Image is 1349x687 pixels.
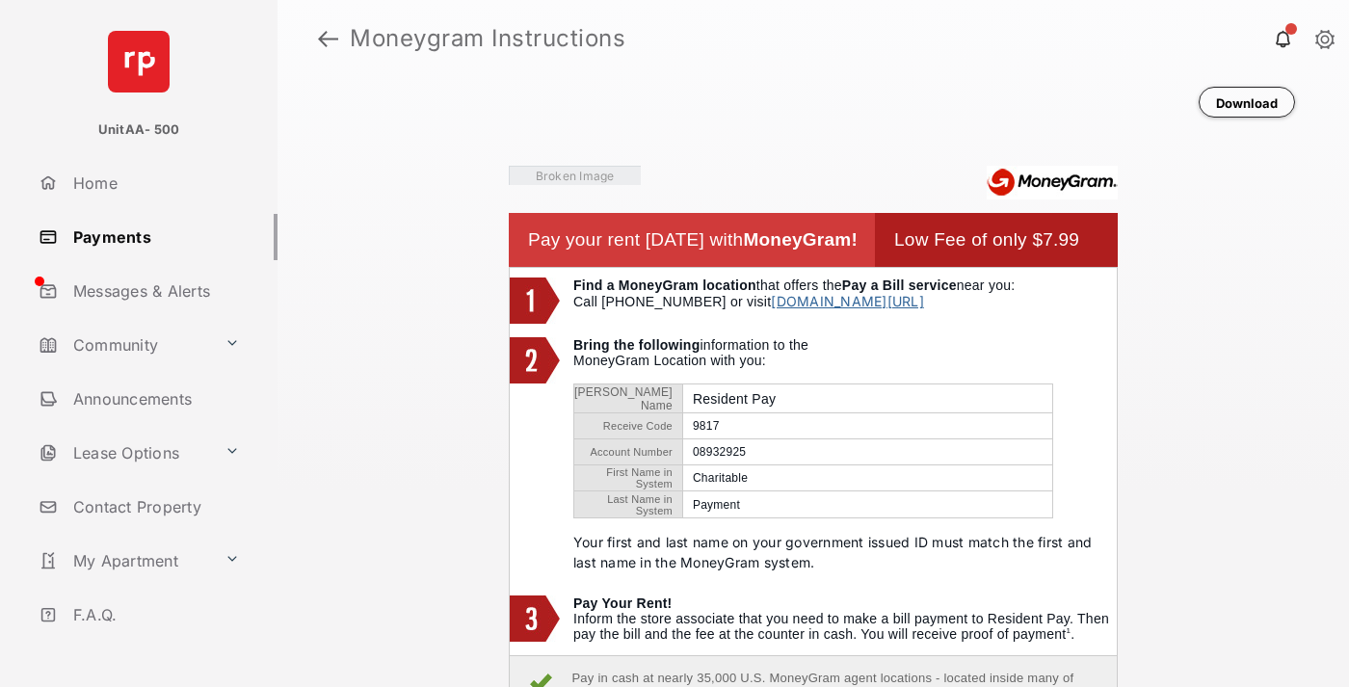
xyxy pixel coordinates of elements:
td: Last Name in System [574,491,682,517]
img: 2 [510,337,560,383]
a: My Apartment [31,538,217,584]
strong: Moneygram Instructions [350,27,625,50]
img: 1 [510,277,560,324]
a: Community [31,322,217,368]
td: [PERSON_NAME] Name [574,384,682,413]
a: Payments [31,214,278,260]
a: F.A.Q. [31,592,278,638]
td: Low Fee of only $7.99 [894,213,1098,267]
td: 08932925 [682,439,1052,465]
b: Pay Your Rent! [573,595,673,611]
img: svg+xml;base64,PHN2ZyB4bWxucz0iaHR0cDovL3d3dy53My5vcmcvMjAwMC9zdmciIHdpZHRoPSI2NCIgaGVpZ2h0PSI2NC... [108,31,170,92]
a: Messages & Alerts [31,268,278,314]
img: Vaibhav Square [509,166,641,185]
button: Download [1199,87,1295,118]
td: Receive Code [574,413,682,439]
a: Home [31,160,278,206]
sup: 1 [1066,626,1071,635]
td: Payment [682,491,1052,517]
td: Resident Pay [682,384,1052,413]
a: [DOMAIN_NAME][URL] [771,293,923,309]
img: Moneygram [987,166,1118,199]
b: Pay a Bill service [842,277,957,293]
b: Bring the following [573,337,700,353]
td: Inform the store associate that you need to make a bill payment to Resident Pay. Then pay the bil... [573,595,1117,646]
img: 3 [510,595,560,642]
td: that offers the near you: Call [PHONE_NUMBER] or visit [573,277,1117,328]
td: First Name in System [574,465,682,491]
td: Charitable [682,465,1052,491]
a: Announcements [31,376,278,422]
td: Pay your rent [DATE] with [528,213,875,267]
b: MoneyGram! [743,229,858,250]
p: Your first and last name on your government issued ID must match the first and last name in the M... [573,532,1117,572]
a: Contact Property [31,484,278,530]
b: Find a MoneyGram location [573,277,756,293]
a: Lease Options [31,430,217,476]
td: information to the MoneyGram Location with you: [573,337,1117,586]
td: Account Number [574,439,682,465]
p: UnitAA- 500 [98,120,180,140]
td: 9817 [682,413,1052,439]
